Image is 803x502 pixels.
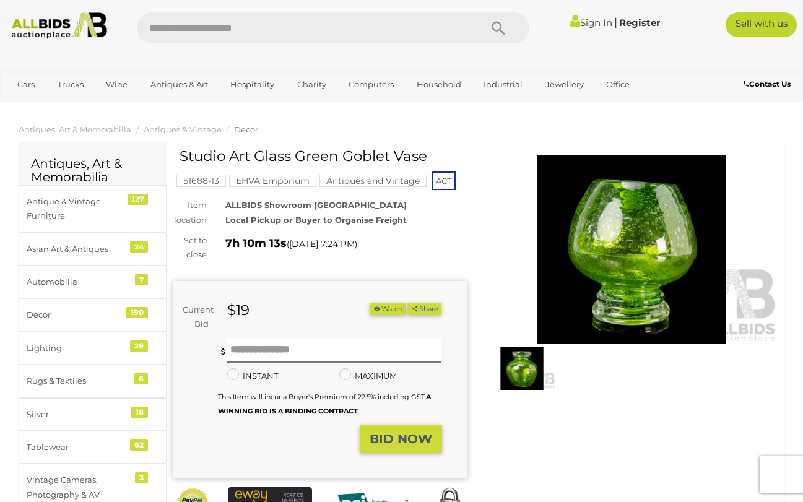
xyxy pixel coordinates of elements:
[598,74,638,95] a: Office
[229,176,316,186] a: EHVA Emporium
[218,392,431,415] small: This Item will incur a Buyer's Premium of 22.5% including GST.
[341,74,402,95] a: Computers
[360,425,442,454] button: BID NOW
[27,374,129,388] div: Rugs & Textiles
[614,15,617,29] span: |
[234,124,258,134] a: Decor
[135,274,148,285] div: 7
[227,369,278,383] label: INSTANT
[744,77,794,91] a: Contact Us
[409,74,469,95] a: Household
[134,373,148,384] div: 6
[27,473,129,502] div: Vintage Cameras, Photography & AV
[319,176,427,186] a: Antiques and Vintage
[339,369,397,383] label: MAXIMUM
[370,431,432,446] strong: BID NOW
[19,431,167,464] a: Tablewear 62
[27,275,129,289] div: Automobilia
[475,74,531,95] a: Industrial
[176,175,226,187] mark: 51688-13
[126,307,148,318] div: 190
[50,74,92,95] a: Trucks
[319,175,427,187] mark: Antiques and Vintage
[19,266,167,298] a: Automobilia 7
[289,238,355,249] span: [DATE] 7:24 PM
[131,407,148,418] div: 18
[130,241,148,253] div: 24
[173,303,218,332] div: Current Bid
[537,74,592,95] a: Jewellery
[130,439,148,451] div: 62
[485,155,779,344] img: Studio Art Glass Green Goblet Vase
[19,332,167,365] a: Lighting 29
[370,303,406,316] li: Watch this item
[726,12,797,37] a: Sell with us
[180,149,464,164] h1: Studio Art Glass Green Goblet Vase
[19,233,167,266] a: Asian Art & Antiques 24
[407,303,441,316] button: Share
[164,233,216,262] div: Set to close
[58,95,162,115] a: [GEOGRAPHIC_DATA]
[130,340,148,352] div: 29
[31,157,154,184] h2: Antiques, Art & Memorabilia
[744,79,791,89] b: Contact Us
[27,308,129,322] div: Decor
[27,341,129,355] div: Lighting
[19,124,131,134] a: Antiques, Art & Memorabilia
[9,74,43,95] a: Cars
[287,239,357,249] span: ( )
[6,12,113,39] img: Allbids.com.au
[128,194,148,205] div: 127
[19,365,167,397] a: Rugs & Textiles 6
[225,215,407,225] strong: Local Pickup or Buyer to Organise Freight
[135,472,148,483] div: 3
[225,236,287,250] strong: 7h 10m 13s
[225,200,407,210] strong: ALLBIDS Showroom [GEOGRAPHIC_DATA]
[27,440,129,454] div: Tablewear
[619,17,660,28] a: Register
[227,301,250,319] strong: $19
[229,175,316,187] mark: EHVA Emporium
[98,74,136,95] a: Wine
[289,74,334,95] a: Charity
[19,298,167,331] a: Decor 190
[432,171,456,190] span: ACT
[488,347,555,390] img: Studio Art Glass Green Goblet Vase
[19,185,167,233] a: Antique & Vintage Furniture 127
[144,124,222,134] a: Antiques & Vintage
[27,407,129,422] div: Silver
[222,74,282,95] a: Hospitality
[27,242,129,256] div: Asian Art & Antiques
[370,303,406,316] button: Watch
[9,95,51,115] a: Sports
[19,398,167,431] a: Silver 18
[142,74,216,95] a: Antiques & Art
[27,194,129,223] div: Antique & Vintage Furniture
[570,17,612,28] a: Sign In
[164,198,216,227] div: Item location
[176,176,226,186] a: 51688-13
[467,12,529,43] button: Search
